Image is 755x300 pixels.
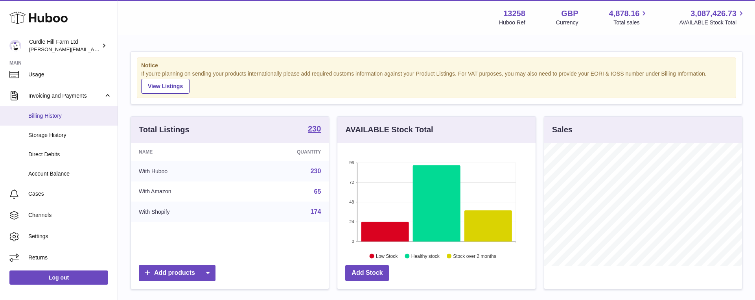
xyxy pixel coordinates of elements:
span: AVAILABLE Stock Total [679,19,746,26]
h3: Sales [552,124,573,135]
text: 0 [352,239,354,244]
span: Total sales [613,19,648,26]
span: Settings [28,233,112,240]
span: Cases [28,190,112,198]
a: 4,878.16 Total sales [609,8,649,26]
a: Add products [139,265,215,281]
div: Curdle Hill Farm Ltd [29,38,100,53]
div: Currency [556,19,578,26]
td: With Shopify [131,202,239,222]
td: With Huboo [131,161,239,181]
a: 65 [314,188,321,195]
h3: AVAILABLE Stock Total [345,124,433,135]
text: 96 [350,160,354,165]
a: 230 [311,168,321,174]
a: 3,087,426.73 AVAILABLE Stock Total [679,8,746,26]
strong: Notice [141,62,732,69]
strong: GBP [561,8,578,19]
a: View Listings [141,79,190,94]
h3: Total Listings [139,124,190,135]
span: Account Balance [28,170,112,178]
span: Channels [28,211,112,219]
img: marisa@diddlysquatfarmshop.com [9,40,21,52]
text: Healthy stock [411,253,440,259]
text: 24 [350,219,354,224]
span: Invoicing and Payments [28,92,103,100]
span: Usage [28,71,112,78]
span: 3,087,426.73 [691,8,737,19]
text: Low Stock [376,253,398,259]
span: [PERSON_NAME][EMAIL_ADDRESS][DOMAIN_NAME] [29,46,158,52]
a: Log out [9,270,108,285]
text: 72 [350,180,354,185]
a: Add Stock [345,265,389,281]
strong: 230 [308,125,321,133]
text: Stock over 2 months [453,253,496,259]
strong: 13258 [503,8,525,19]
span: Storage History [28,131,112,139]
div: Huboo Ref [499,19,525,26]
td: With Amazon [131,181,239,202]
th: Name [131,143,239,161]
span: Direct Debits [28,151,112,158]
span: Billing History [28,112,112,120]
span: 4,878.16 [609,8,640,19]
text: 48 [350,200,354,204]
span: Returns [28,254,112,261]
a: 230 [308,125,321,134]
div: If you're planning on sending your products internationally please add required customs informati... [141,70,732,94]
th: Quantity [239,143,329,161]
a: 174 [311,208,321,215]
